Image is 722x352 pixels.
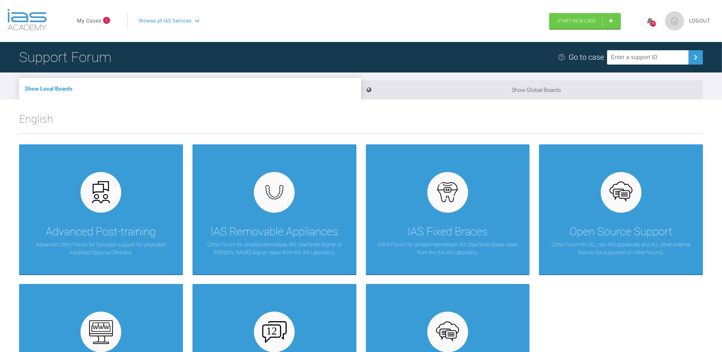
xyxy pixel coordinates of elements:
p: Advanced Ortho Forum for Specialist support for graduated Advanced Diploma Clinicians. [29,241,173,257]
img: chevronRight.28bd32b0.svg [690,52,701,62]
img: logo-light.3e3ef733.png [7,9,47,31]
a: IAS Fixed BracesOrtho Forum for simple/intermediate IAS ClearSmile Brace cases from the the IAS L... [366,144,530,275]
div: Open Source Support [570,223,672,241]
img: advanced-12.503f70cd.svg [262,321,287,343]
div: IAS Removable Appliances [211,223,338,241]
span: Start New Case [557,18,596,24]
p: Ortho Forum for ALL non-IAS appliances and ALL other external brands not supported on other forums. [549,241,693,257]
img: restorative.65e8f6b6.svg [89,320,113,344]
div: 1383 [650,21,656,27]
p: Ortho Forum for simple/intermediate IAS ClearSmile Aligner or [PERSON_NAME] Aligner cases from th... [202,241,347,257]
img: advanced.73cea251.svg [89,180,113,204]
h2: English [19,110,703,133]
a: My Cases [77,17,102,25]
div: Advanced Post-training [46,223,156,241]
span: Browse all IAS Services [139,17,191,25]
img: opensource.6e495855.svg [435,320,460,344]
a: IAS Removable AppliancesOrtho Forum for simple/intermediate IAS ClearSmile Aligner or [PERSON_NAM... [193,144,356,275]
img: help.e70b9f3d.svg [558,53,565,61]
a: Advanced Post-trainingAdvanced Ortho Forum for Specialist support for graduated Advanced Diploma ... [19,144,183,275]
li: Show Global Boards [361,80,703,100]
span: 5 [103,17,110,24]
p: Ortho Forum for simple/intermediate IAS ClearSmile Brace cases from the the IAS Laboratory. [375,241,520,257]
a: Start New Case [549,13,621,29]
li: Show Local Boards [19,78,361,100]
h1: Support Forum [19,46,111,68]
input: Enter a support ID [607,50,689,65]
a: Open Source SupportOrtho Forum for ALL non-IAS appliances and ALL other external brands not suppo... [539,144,703,275]
div: IAS Fixed Braces [408,223,487,241]
img: opensource.6e495855.svg [609,180,633,204]
img: removables.927eaa4e.svg [262,183,287,202]
img: fixed.9f4e6236.svg [435,180,460,204]
a: Logout [689,17,711,25]
div: Go to case [569,51,604,63]
img: profile.png [665,11,684,31]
